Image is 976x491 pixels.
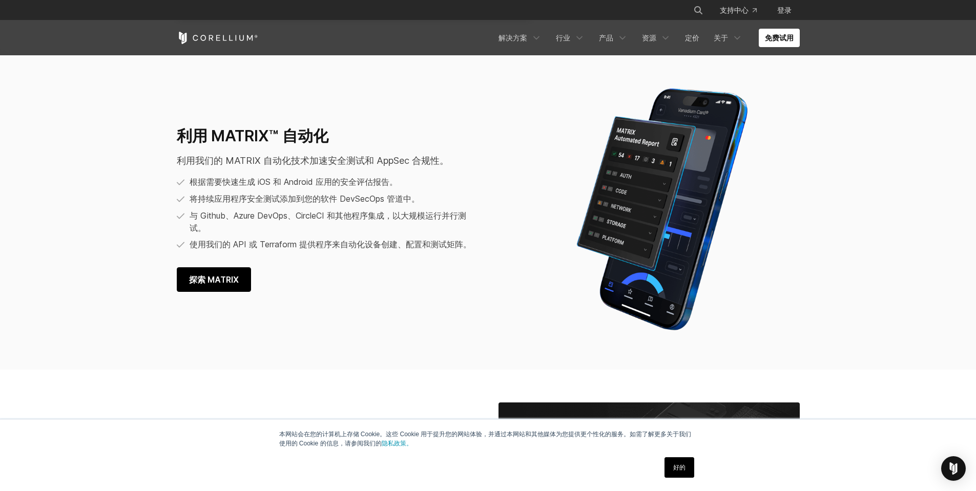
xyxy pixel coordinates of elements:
[664,457,694,478] a: 好的
[177,32,258,44] a: 科雷利姆之家
[552,81,772,337] img: Corellium MATRIX 自动报告 iPhone 上跨安全类别的应用程序漏洞测试结果。
[190,177,398,187] font: 根据需要快速生成 iOS 和 Android 应用的安全评估报告。
[685,33,699,42] font: 定价
[279,431,692,447] font: 本网站会在您的计算机上存储 Cookie。这些 Cookie 用于提升您的网站体验，并通过本网站和其他媒体为您提供更个性化的服务。如需了解更多关于我们使用的 Cookie 的信息，请参阅我们的
[941,456,966,481] div: 打开 Intercom Messenger
[499,33,527,42] font: 解决方案
[599,33,613,42] font: 产品
[382,440,412,447] a: 隐私政策。
[492,29,800,47] div: 导航菜单
[177,155,449,166] font: 利用我们的 MATRIX 自动化技术加速安全测试和 AppSec 合规性。
[777,6,792,14] font: 登录
[177,126,328,145] font: 利用 MATRIX™ 自动化
[720,6,749,14] font: 支持中心
[765,33,794,42] font: 免费试用
[642,33,656,42] font: 资源
[681,1,800,19] div: 导航菜单
[177,267,251,292] a: 探索 MATRIX
[714,33,728,42] font: 关于
[190,210,466,233] font: 与 Github、Azure DevOps、CircleCI 和其他程序集成，以大规模运行并行测试。
[189,274,239,285] font: 探索 MATRIX
[689,1,708,19] button: 搜索
[190,194,420,204] font: 将持续应用程序安全测试添加到您的软件 DevSecOps 管道中。
[673,464,686,471] font: 好的
[556,33,570,42] font: 行业
[190,239,471,249] font: 使用我们的 API 或 Terraform 提供程序来自动化设备创建、配置和测试矩阵。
